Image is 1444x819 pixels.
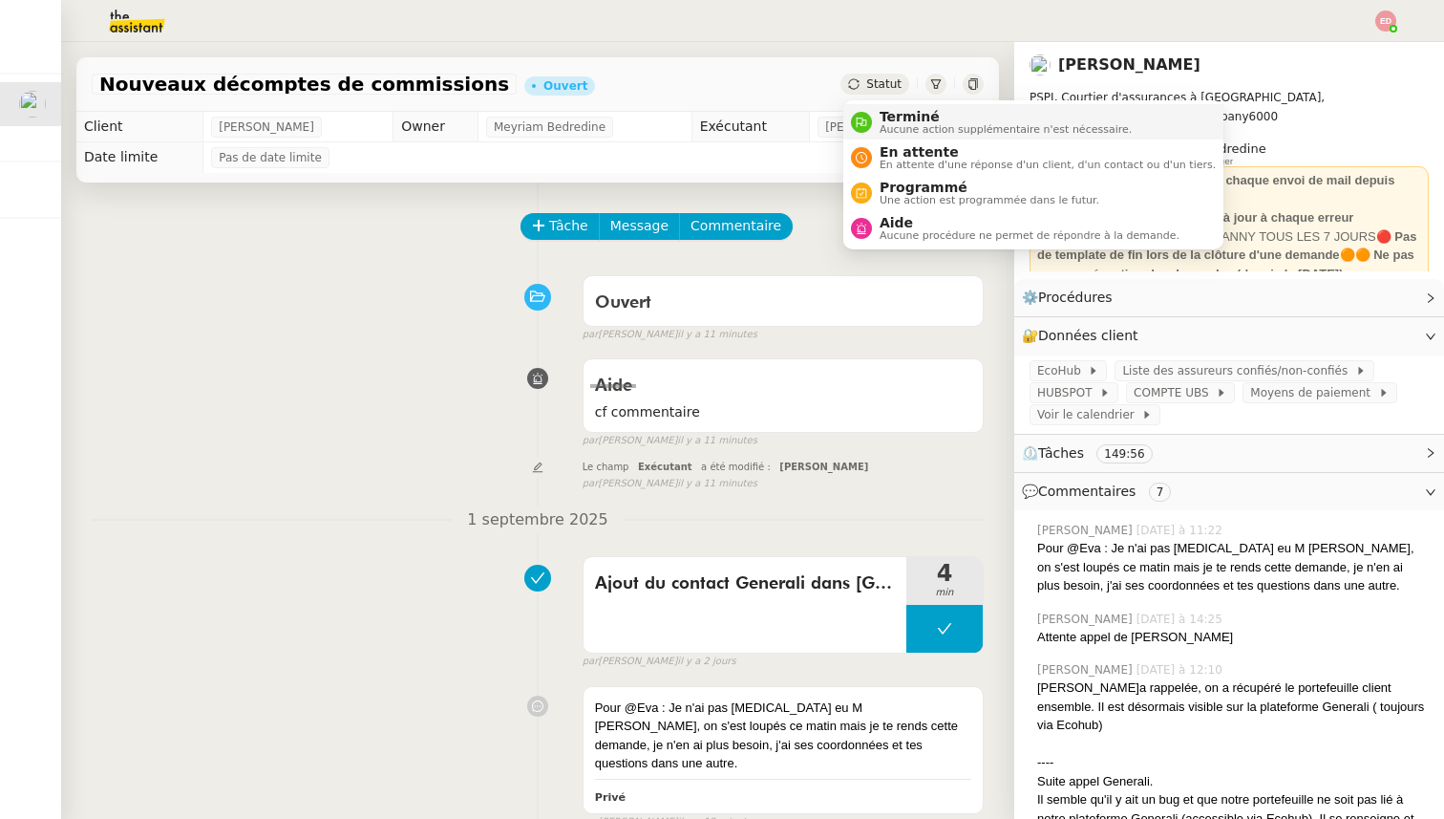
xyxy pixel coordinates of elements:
span: Ouvert [595,294,651,312]
span: Aide [595,377,632,395]
span: cf commentaire [595,401,971,423]
nz-tag: 7 [1149,483,1172,502]
span: ⚙️ [1022,287,1121,309]
button: Tâche [520,213,600,240]
button: Commentaire [679,213,793,240]
small: [PERSON_NAME] [583,654,736,670]
span: [PERSON_NAME] [219,118,314,137]
span: Tâches [1038,445,1084,461]
span: PSPI, Courtier d'assurances à [GEOGRAPHIC_DATA], [GEOGRAPHIC_DATA] [1030,91,1325,123]
span: Aucune procédure ne permet de répondre à la demande. [880,230,1179,241]
span: [PERSON_NAME] [779,462,868,472]
div: 💬Commentaires 7 [1014,473,1444,510]
nz-tag: 149:56 [1096,444,1152,463]
span: COMPTE UBS [1134,383,1216,402]
td: Exécutant [691,112,810,142]
span: 6000 [1249,110,1279,123]
span: Aucune action supplémentaire n'est nécessaire. [880,124,1132,135]
span: Voir le calendrier [1037,405,1141,424]
span: Liste des assureurs confiés/non-confiés [1122,361,1354,380]
span: En attente [880,144,1216,160]
div: Suite appel Generali. [1037,772,1429,791]
td: Owner [393,112,478,142]
span: Exécutant [638,462,692,472]
div: ---- [1037,753,1429,772]
span: par [583,327,599,343]
span: [DATE] à 11:22 [1136,522,1226,539]
span: Nouveaux décomptes de commissions [99,75,509,94]
span: [PERSON_NAME] [825,118,921,137]
span: par [583,433,599,449]
b: Privé [595,791,626,804]
span: Données client [1038,328,1138,343]
span: [PERSON_NAME] [1037,611,1136,628]
span: Terminé [880,109,1132,124]
span: 1 septembre 2025 [452,507,623,533]
span: il y a 11 minutes [677,327,757,343]
span: Moyens de paiement [1250,383,1377,402]
div: ⏲️Tâches 149:56 [1014,435,1444,472]
div: RELANCER LES ÉQUIPES DE FANNY TOUS LES 7 JOURS [1037,227,1421,284]
div: 🔐Données client [1014,317,1444,355]
td: Client [76,112,203,142]
span: ⏲️ [1022,445,1168,461]
span: Programmé [880,180,1099,195]
div: ⚙️Procédures [1014,279,1444,316]
span: En attente d'une réponse d'un client, d'un contact ou d'un tiers. [880,160,1216,170]
span: [PERSON_NAME] [1037,661,1136,679]
span: 4 [906,562,983,585]
span: Message [610,215,669,237]
button: Message [599,213,680,240]
small: [PERSON_NAME] [583,433,757,449]
span: 💬 [1022,484,1179,499]
span: 🔐 [1022,325,1146,347]
small: [PERSON_NAME] [583,327,757,343]
img: svg [1375,11,1396,32]
span: Commentaires [1038,484,1136,499]
span: par [583,476,599,492]
span: [DATE] à 14:25 [1136,611,1226,628]
span: a été modifié : [701,462,771,472]
span: Statut [866,77,902,91]
small: [PERSON_NAME] [583,476,757,492]
div: Pour @Eva : Je n'ai pas [MEDICAL_DATA] eu M [PERSON_NAME], on s'est loupés ce matin mais je te re... [1037,539,1429,595]
div: Ouvert [543,80,587,92]
span: [PERSON_NAME] [1037,522,1136,539]
div: Attente appel de [PERSON_NAME] [1037,628,1429,647]
img: users%2Fa6PbEmLwvGXylUqKytRPpDpAx153%2Favatar%2Ffanny.png [19,91,46,118]
strong: 🔴 Pas de template de fin lors de la clôture d'une demande🟠🟠 Ne pas accuser réception des demandes... [1037,229,1416,281]
span: par [583,654,599,670]
span: Tâche [549,215,588,237]
div: [PERSON_NAME]a rappelée, on a récupéré le portefeuille client ensemble. Il est désormais visible ... [1037,679,1429,735]
span: Une action est programmée dans le futur. [880,195,1099,205]
span: Le champ [583,462,629,472]
span: Procédures [1038,290,1113,305]
span: min [906,585,983,601]
span: [DATE] à 12:10 [1136,661,1226,679]
strong: à mettre à jour à chaque erreur [1172,210,1354,225]
a: [PERSON_NAME] [1058,55,1200,74]
span: Aide [880,215,1179,230]
td: Date limite [76,142,203,173]
span: Pas de date limite [219,148,322,167]
span: EcoHub [1037,361,1088,380]
div: Pour @Eva : Je n'ai pas [MEDICAL_DATA] eu M [PERSON_NAME], on s'est loupés ce matin mais je te re... [595,699,971,773]
span: il y a 2 jours [677,654,735,670]
img: users%2Fa6PbEmLwvGXylUqKytRPpDpAx153%2Favatar%2Ffanny.png [1030,54,1051,75]
span: il y a 11 minutes [677,433,757,449]
span: il y a 11 minutes [677,476,757,492]
span: Ajout du contact Generali dans [GEOGRAPHIC_DATA] [595,570,895,598]
span: Meyriam Bedredine [494,118,605,137]
span: Commentaire [690,215,781,237]
span: HUBSPOT [1037,383,1099,402]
